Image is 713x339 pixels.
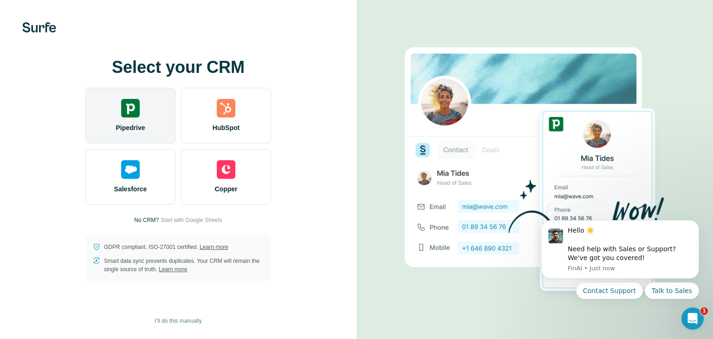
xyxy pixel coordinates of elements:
p: Smart data sync prevents duplicates. Your CRM will remain the single source of truth. [104,257,264,274]
img: copper's logo [217,160,235,179]
a: Learn more [200,244,228,250]
span: HubSpot [213,123,240,132]
img: PIPEDRIVE image [405,32,665,307]
h1: Select your CRM [85,58,271,77]
img: Surfe's logo [22,22,56,33]
img: hubspot's logo [217,99,235,117]
span: Pipedrive [116,123,145,132]
button: I’ll do this manually [148,314,208,328]
button: Start with Google Sheets [161,216,222,224]
img: salesforce's logo [121,160,140,179]
a: Learn more [159,266,187,273]
img: pipedrive's logo [121,99,140,117]
iframe: Intercom notifications message [527,209,713,334]
span: Copper [215,184,238,194]
span: 1 [700,307,708,315]
span: I’ll do this manually [155,317,201,325]
p: GDPR compliant. ISO-27001 certified. [104,243,228,251]
iframe: Intercom live chat [681,307,704,330]
span: Salesforce [114,184,147,194]
p: No CRM? [134,216,159,224]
